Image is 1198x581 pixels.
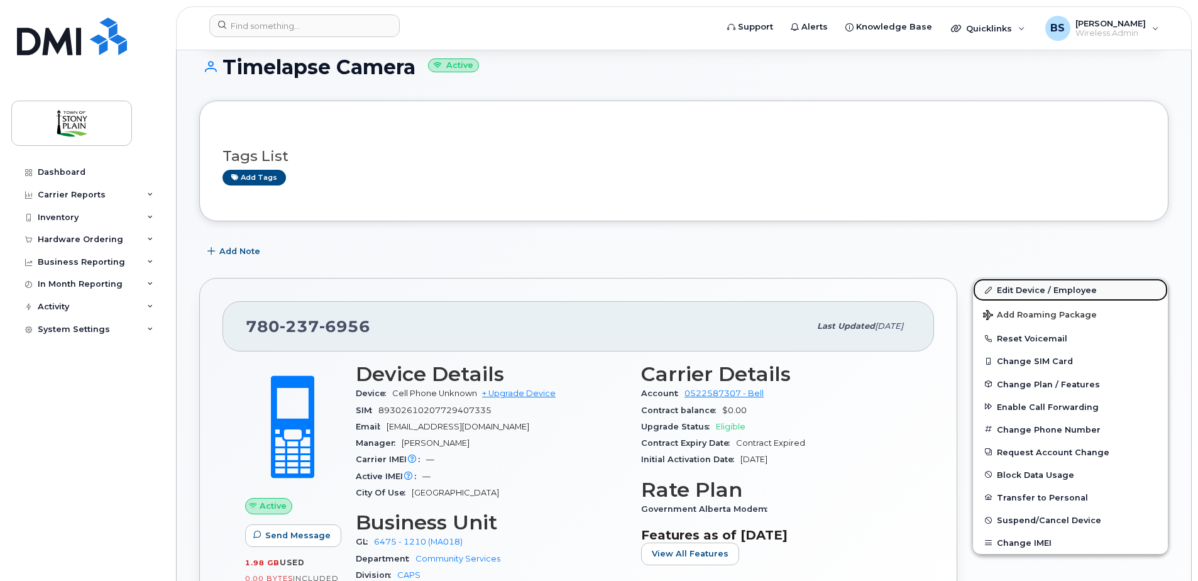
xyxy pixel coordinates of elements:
[817,321,875,331] span: Last updated
[356,438,402,448] span: Manager
[356,406,378,415] span: SIM
[942,16,1034,41] div: Quicklinks
[782,14,837,40] a: Alerts
[1036,16,1168,41] div: Babatola Satimehin
[245,524,341,547] button: Send Message
[973,373,1168,396] button: Change Plan / Features
[973,327,1168,350] button: Reset Voicemail
[740,455,767,464] span: [DATE]
[973,531,1168,554] button: Change IMEI
[415,554,500,563] a: Community Services
[641,479,911,501] h3: Rate Plan
[280,317,319,336] span: 237
[245,558,280,567] span: 1.98 GB
[219,245,260,257] span: Add Note
[966,23,1012,33] span: Quicklinks
[356,472,422,481] span: Active IMEI
[209,14,400,37] input: Find something...
[973,418,1168,441] button: Change Phone Number
[319,317,370,336] span: 6956
[428,58,479,73] small: Active
[875,321,903,331] span: [DATE]
[801,21,828,33] span: Alerts
[260,500,287,512] span: Active
[223,148,1145,164] h3: Tags List
[856,21,932,33] span: Knowledge Base
[973,350,1168,372] button: Change SIM Card
[378,406,492,415] span: 89302610207729407335
[1075,18,1146,28] span: [PERSON_NAME]
[422,472,431,481] span: —
[983,310,1097,322] span: Add Roaming Package
[426,455,434,464] span: —
[736,438,805,448] span: Contract Expired
[722,406,747,415] span: $0.00
[356,570,397,580] span: Division
[973,396,1168,418] button: Enable Call Forwarding
[223,170,286,185] a: Add tags
[1050,21,1065,36] span: BS
[997,402,1099,411] span: Enable Call Forwarding
[356,488,412,497] span: City Of Use
[374,537,463,546] a: 6475 - 1210 (MA018)
[641,438,736,448] span: Contract Expiry Date
[402,438,470,448] span: [PERSON_NAME]
[973,301,1168,327] button: Add Roaming Package
[199,240,271,263] button: Add Note
[199,56,1168,78] h1: Timelapse Camera
[641,389,684,398] span: Account
[641,504,774,514] span: Government Alberta Modem
[641,363,911,385] h3: Carrier Details
[641,422,716,431] span: Upgrade Status
[641,543,739,565] button: View All Features
[641,528,911,543] h3: Features as of [DATE]
[738,21,773,33] span: Support
[356,363,626,385] h3: Device Details
[641,455,740,464] span: Initial Activation Date
[641,406,722,415] span: Contract balance
[837,14,941,40] a: Knowledge Base
[973,441,1168,463] button: Request Account Change
[973,486,1168,509] button: Transfer to Personal
[997,379,1100,389] span: Change Plan / Features
[397,570,420,580] a: CAPS
[356,455,426,464] span: Carrier IMEI
[482,389,556,398] a: + Upgrade Device
[684,389,764,398] a: 0522587307 - Bell
[973,279,1168,301] a: Edit Device / Employee
[412,488,499,497] span: [GEOGRAPHIC_DATA]
[718,14,782,40] a: Support
[387,422,529,431] span: [EMAIL_ADDRESS][DOMAIN_NAME]
[973,509,1168,531] button: Suspend/Cancel Device
[973,463,1168,486] button: Block Data Usage
[356,389,392,398] span: Device
[997,516,1101,525] span: Suspend/Cancel Device
[356,422,387,431] span: Email
[246,317,370,336] span: 780
[652,548,728,560] span: View All Features
[356,554,415,563] span: Department
[265,529,331,541] span: Send Message
[356,537,374,546] span: GL
[392,389,477,398] span: Cell Phone Unknown
[716,422,745,431] span: Eligible
[1075,28,1146,38] span: Wireless Admin
[280,558,305,567] span: used
[356,511,626,534] h3: Business Unit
